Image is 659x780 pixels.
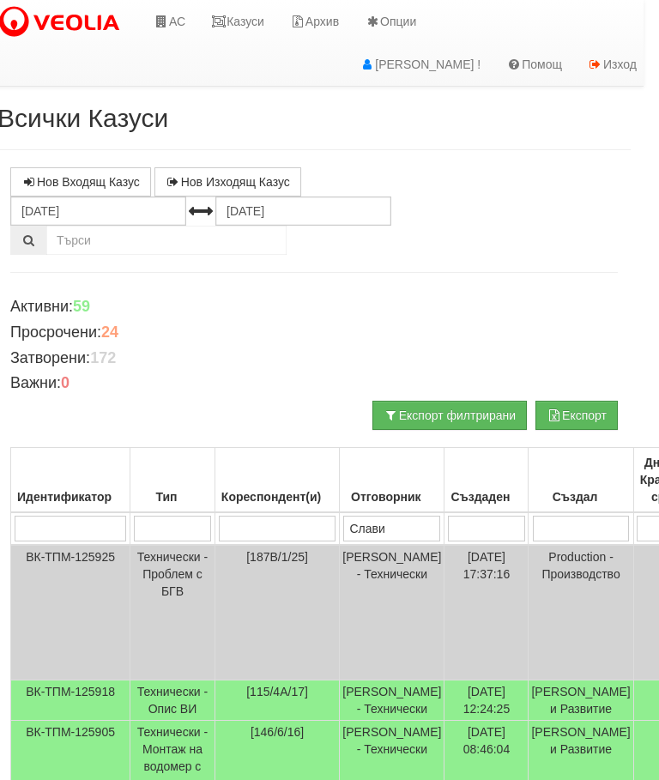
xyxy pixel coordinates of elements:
th: Създаден: No sort applied, activate to apply an ascending sort [444,448,529,513]
a: [PERSON_NAME] ! [347,43,493,86]
div: Създаден [447,485,525,509]
td: [PERSON_NAME] - Технически [340,680,444,721]
b: 0 [61,374,70,391]
b: 59 [73,298,90,315]
button: Експорт филтрирани [372,401,527,430]
td: Технически - Проблем с БГВ [130,545,215,680]
td: [DATE] 12:24:25 [444,680,529,721]
td: [PERSON_NAME] и Развитие [529,680,633,721]
span: [115/4А/17] [246,685,308,698]
span: [187В/1/25] [246,550,308,564]
h4: Активни: [10,299,618,316]
th: Идентификатор: No sort applied, activate to apply an ascending sort [11,448,130,513]
a: Нов Входящ Казус [10,167,151,197]
td: Технически - Опис ВИ [130,680,215,721]
h4: Затворени: [10,350,618,367]
div: Създал [531,485,630,509]
a: Помощ [493,43,575,86]
b: 24 [101,323,118,341]
b: 172 [90,349,116,366]
h4: Просрочени: [10,324,618,342]
th: Тип: No sort applied, activate to apply an ascending sort [130,448,215,513]
th: Кореспондент(и): No sort applied, activate to apply an ascending sort [215,448,339,513]
div: Идентификатор [14,485,127,509]
th: Отговорник: No sort applied, activate to apply an ascending sort [340,448,444,513]
button: Експорт [535,401,618,430]
h4: Важни: [10,375,618,392]
span: [146/6/16] [251,725,304,739]
td: [DATE] 17:37:16 [444,545,529,680]
a: Изход [575,43,650,86]
td: Production - Производство [529,545,633,680]
td: ВК-ТПМ-125918 [11,680,130,721]
a: Нов Изходящ Казус [154,167,301,197]
th: Създал: No sort applied, activate to apply an ascending sort [529,448,633,513]
td: [PERSON_NAME] - Технически [340,545,444,680]
div: Тип [133,485,212,509]
div: Кореспондент(и) [218,485,336,509]
td: ВК-ТПМ-125925 [11,545,130,680]
input: Търсене по Идентификатор, Бл/Вх/Ап, Тип, Описание, Моб. Номер, Имейл, Файл, Коментар, [46,226,287,255]
div: Отговорник [342,485,441,509]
